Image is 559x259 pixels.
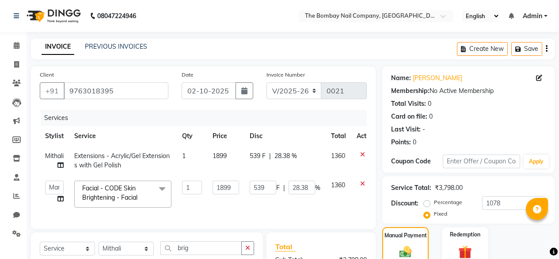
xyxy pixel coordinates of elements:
label: Percentage [434,198,462,206]
span: | [269,151,271,161]
div: No Active Membership [391,86,546,96]
th: Qty [177,126,207,146]
th: Stylist [40,126,69,146]
div: - [422,125,425,134]
span: Mithali [45,152,64,160]
div: Name: [391,73,411,83]
label: Redemption [450,231,480,239]
input: Enter Offer / Coupon Code [443,155,520,168]
span: 28.38 % [274,151,297,161]
div: Last Visit: [391,125,421,134]
span: 1360 [331,152,345,160]
label: Manual Payment [384,232,427,240]
button: Apply [524,155,549,168]
div: Service Total: [391,183,431,193]
a: [PERSON_NAME] [413,73,462,83]
th: Service [69,126,177,146]
div: Services [41,110,373,126]
span: Extensions - Acrylic/Gel Extensions with Gel Polish [74,152,170,169]
span: % [315,183,320,193]
div: Discount: [391,199,418,208]
div: Membership: [391,86,430,96]
span: Facial - CODE Skin Brightening - Facial [82,184,137,201]
b: 08047224946 [97,4,136,28]
th: Price [207,126,244,146]
label: Fixed [434,210,447,218]
label: Date [182,71,194,79]
span: 539 F [250,151,266,161]
th: Action [351,126,380,146]
input: Search by Name/Mobile/Email/Code [64,82,168,99]
a: x [137,193,141,201]
th: Disc [244,126,326,146]
input: Search or Scan [160,241,242,255]
span: Admin [523,12,542,21]
div: Card on file: [391,112,427,121]
label: Client [40,71,54,79]
span: 1360 [331,181,345,189]
iframe: chat widget [522,224,550,250]
div: Total Visits: [391,99,426,108]
a: INVOICE [42,39,74,55]
button: +91 [40,82,65,99]
button: Create New [457,42,508,56]
span: F [276,183,280,193]
th: Total [326,126,351,146]
div: Coupon Code [391,157,443,166]
div: 0 [428,99,431,108]
div: Points: [391,138,411,147]
img: _cash.svg [395,245,416,259]
div: 0 [429,112,433,121]
label: Invoice Number [266,71,305,79]
span: | [283,183,285,193]
div: 0 [413,138,416,147]
div: ₹3,798.00 [435,183,463,193]
span: 1899 [213,152,227,160]
a: PREVIOUS INVOICES [85,43,147,50]
span: Total [275,242,296,251]
button: Save [511,42,542,56]
span: 1 [182,152,186,160]
img: logo [23,4,83,28]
